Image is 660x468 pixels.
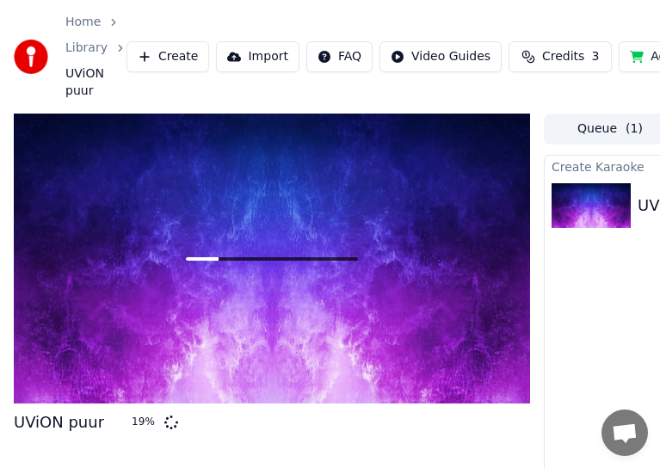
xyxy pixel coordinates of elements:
[379,41,502,72] button: Video Guides
[65,65,126,100] span: UViON puur
[14,40,48,74] img: youka
[601,409,648,456] div: Open de chat
[306,41,373,72] button: FAQ
[626,120,643,138] span: ( 1 )
[216,41,299,72] button: Import
[542,48,584,65] span: Credits
[65,14,101,31] a: Home
[14,410,104,434] div: UViON puur
[65,14,126,100] nav: breadcrumb
[65,40,108,57] a: Library
[132,416,157,429] div: 19 %
[126,41,210,72] button: Create
[591,48,599,65] span: 3
[509,41,612,72] button: Credits3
